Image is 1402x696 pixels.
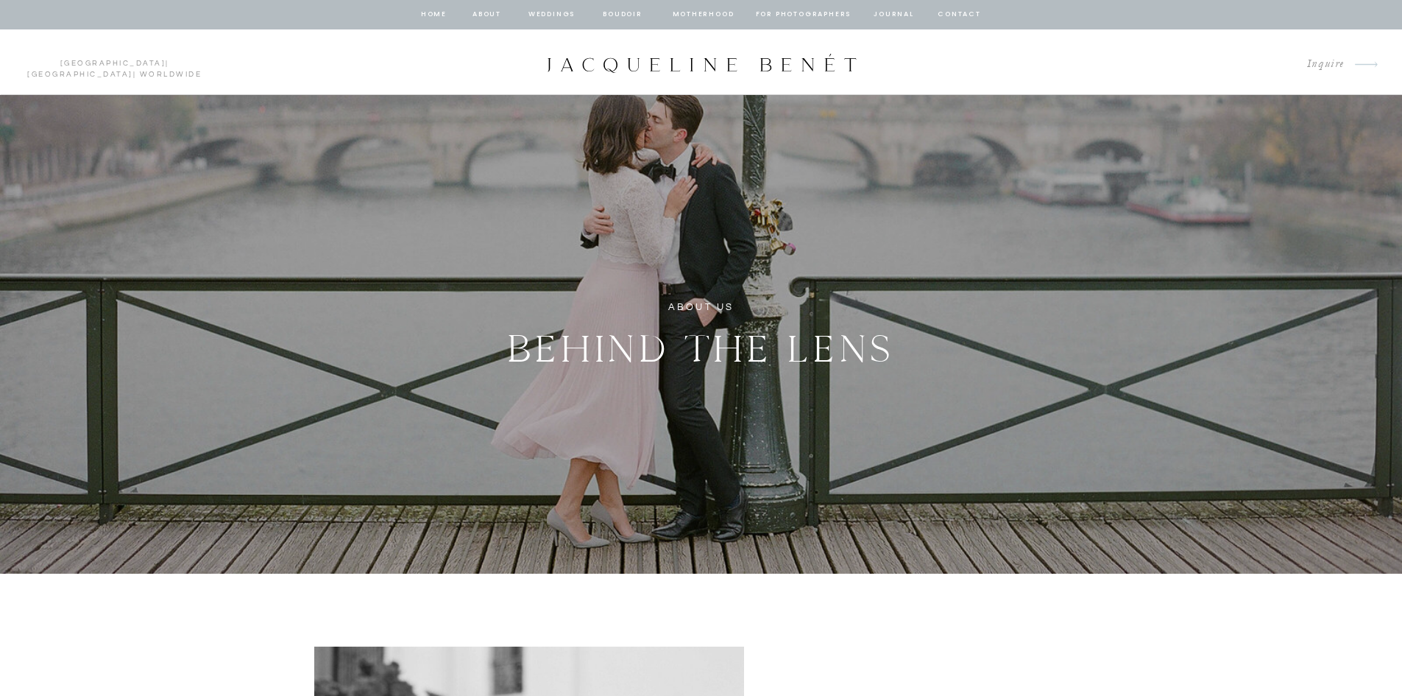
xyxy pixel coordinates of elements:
a: Motherhood [673,8,734,21]
h1: ABOUT US [581,299,821,316]
a: Weddings [527,8,577,21]
a: contact [936,8,983,21]
a: for photographers [756,8,852,21]
p: | | Worldwide [21,58,208,67]
a: home [420,8,448,21]
a: Inquire [1295,55,1345,74]
h2: BEHIND THE LENS [489,319,913,370]
a: [GEOGRAPHIC_DATA] [27,71,133,78]
a: [GEOGRAPHIC_DATA] [60,60,166,67]
a: about [472,8,503,21]
a: BOUDOIR [602,8,644,21]
a: journal [871,8,917,21]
